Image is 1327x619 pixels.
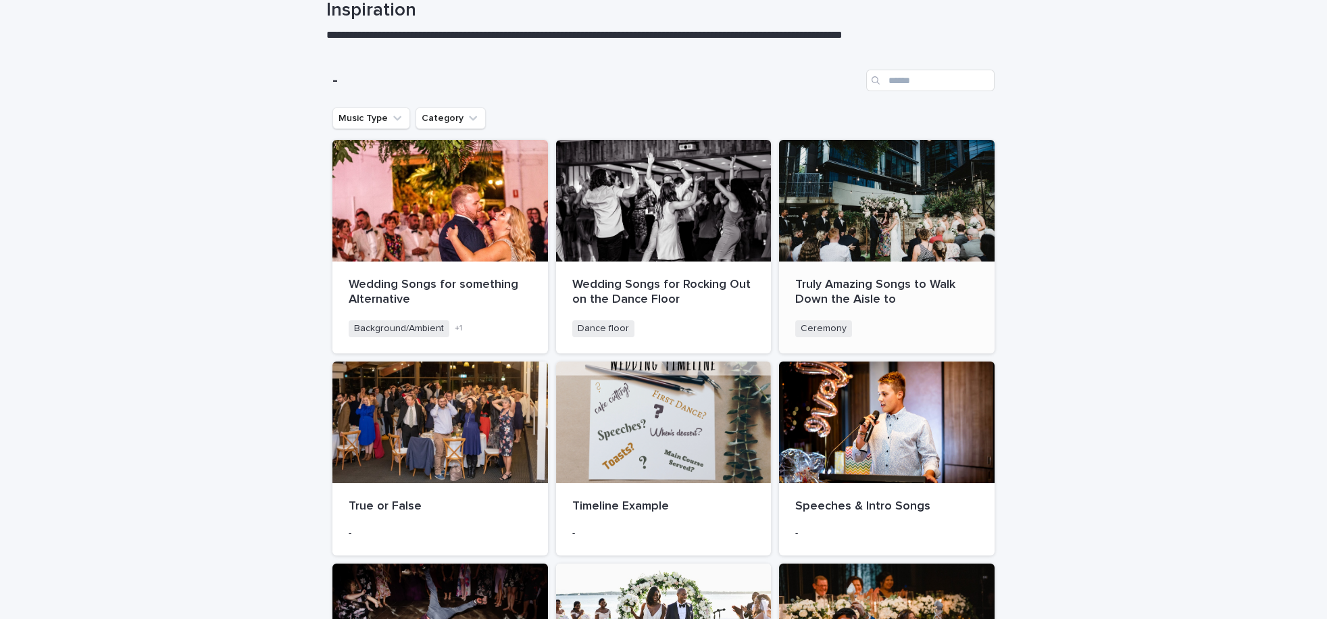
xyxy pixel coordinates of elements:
a: Timeline Example- [556,362,772,555]
p: True or False [349,499,532,514]
p: - [572,528,755,539]
p: Timeline Example [572,499,755,514]
a: True or False- [332,362,548,555]
a: Speeches & Intro Songs- [779,362,995,555]
p: Truly Amazing Songs to Walk Down the Aisle to [795,278,978,307]
p: - [795,528,978,539]
a: Truly Amazing Songs to Walk Down the Aisle toCeremony [779,140,995,353]
p: - [349,528,532,539]
h1: - [332,71,861,91]
p: Wedding Songs for Rocking Out on the Dance Floor [572,278,755,307]
span: Dance floor [572,320,634,337]
span: Ceremony [795,320,852,337]
a: Wedding Songs for Rocking Out on the Dance FloorDance floor [556,140,772,353]
input: Search [866,70,995,91]
a: Wedding Songs for something AlternativeBackground/Ambient+1 [332,140,548,353]
span: Background/Ambient [349,320,449,337]
p: Speeches & Intro Songs [795,499,978,514]
button: Category [416,107,486,129]
span: + 1 [455,324,462,332]
p: Wedding Songs for something Alternative [349,278,532,307]
button: Music Type [332,107,410,129]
